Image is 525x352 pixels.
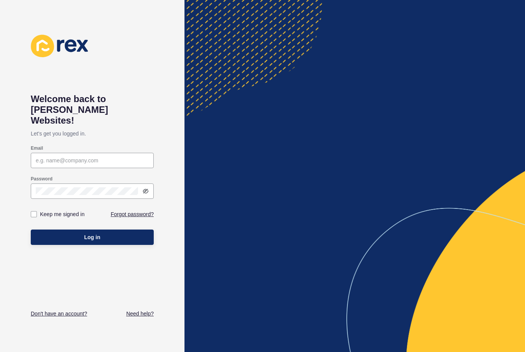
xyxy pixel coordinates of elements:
label: Email [31,145,43,151]
label: Keep me signed in [40,210,85,218]
h1: Welcome back to [PERSON_NAME] Websites! [31,94,154,126]
span: Log in [84,233,100,241]
label: Password [31,176,53,182]
a: Forgot password? [111,210,154,218]
a: Need help? [126,310,154,317]
input: e.g. name@company.com [36,157,149,164]
p: Let's get you logged in. [31,126,154,141]
a: Don't have an account? [31,310,87,317]
button: Log in [31,230,154,245]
